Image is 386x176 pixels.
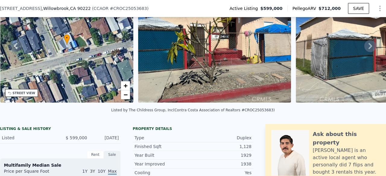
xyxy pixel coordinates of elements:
[111,108,275,112] div: Listed by The Childress Group, Inc (Contra Costa Association of Realtors #CROC25053683)
[229,5,260,11] span: Active Listing
[313,130,380,147] div: Ask about this property
[110,6,147,11] span: # CROC25053683
[348,3,369,14] button: SAVE
[4,162,117,168] div: Multifamily Median Sale
[134,152,193,158] div: Year Built
[134,144,193,150] div: Finished Sqft
[293,5,319,11] span: Pellego ARV
[64,35,70,41] span: •
[193,135,252,141] div: Duplex
[90,169,95,174] span: 3Y
[121,81,130,90] a: Zoom in
[134,170,193,176] div: Cooling
[92,135,119,141] div: [DATE]
[104,151,121,159] div: Sale
[69,6,91,11] span: , CA 90222
[2,135,55,141] div: Listed
[313,147,380,176] div: [PERSON_NAME] is an active local agent who personally did 7 flips and bought 3 rentals this year.
[13,91,35,95] div: STREET VIEW
[193,161,252,167] div: 1938
[133,126,253,131] div: Property details
[193,152,252,158] div: 1929
[82,169,87,174] span: 1Y
[108,169,117,175] span: Max
[374,2,386,14] button: Show Options
[124,91,128,98] span: −
[64,34,70,45] div: •
[98,169,106,174] span: 10Y
[134,161,193,167] div: Year Improved
[260,5,283,11] span: $599,000
[92,5,149,11] div: ( )
[193,144,252,150] div: 1,128
[193,170,252,176] div: Yes
[134,135,193,141] div: Type
[66,135,87,140] span: $ 599,000
[87,151,104,159] div: Rent
[124,82,128,89] span: +
[42,5,91,11] span: , Willowbrook
[318,6,341,11] span: $712,000
[93,6,109,11] span: CCAOR
[121,90,130,99] a: Zoom out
